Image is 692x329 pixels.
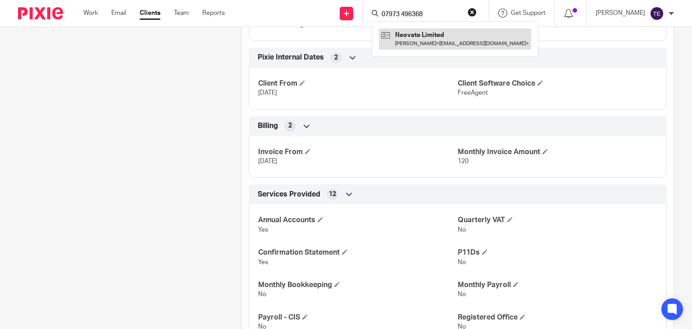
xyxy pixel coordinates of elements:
[258,291,266,297] span: No
[258,158,277,164] span: [DATE]
[468,8,477,17] button: Clear
[596,9,645,18] p: [PERSON_NAME]
[202,9,225,18] a: Reports
[458,291,466,297] span: No
[329,190,336,199] span: 12
[458,248,657,257] h4: P11Ds
[258,227,268,233] span: Yes
[458,79,657,88] h4: Client Software Choice
[258,248,458,257] h4: Confirmation Statement
[83,9,98,18] a: Work
[458,215,657,225] h4: Quarterly VAT
[458,280,657,290] h4: Monthly Payroll
[381,11,462,19] input: Search
[258,280,458,290] h4: Monthly Bookkeeping
[458,147,657,157] h4: Monthly Invoice Amount
[458,90,488,96] span: FreeAgent
[458,227,466,233] span: No
[458,259,466,265] span: No
[258,53,324,62] span: Pixie Internal Dates
[258,190,320,199] span: Services Provided
[458,158,469,164] span: 120
[258,79,458,88] h4: Client From
[140,9,160,18] a: Clients
[334,53,338,62] span: 2
[18,7,63,19] img: Pixie
[511,10,546,16] span: Get Support
[650,6,664,21] img: svg%3E
[258,259,268,265] span: Yes
[258,313,458,322] h4: Payroll - CIS
[111,9,126,18] a: Email
[258,121,278,131] span: Billing
[288,121,292,130] span: 2
[174,9,189,18] a: Team
[258,215,458,225] h4: Annual Accounts
[258,147,458,157] h4: Invoice From
[458,313,657,322] h4: Registered Office
[258,90,277,96] span: [DATE]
